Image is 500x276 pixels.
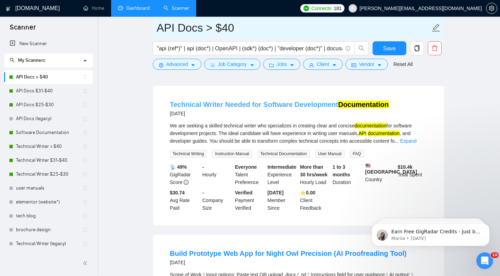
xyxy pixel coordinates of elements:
[4,167,93,181] li: Technical Writer $25-$30
[170,150,207,158] span: Technical Writing
[355,41,368,55] button: search
[170,101,389,108] a: Technical Writer Needed for Software DevelopmentDocumentation
[16,237,82,251] a: Technical Writer (legacy)
[361,209,500,257] iframe: Intercom notifications message
[212,150,252,158] span: Instruction Manual
[398,164,412,170] b: $ 10.4k
[4,70,93,84] li: API Docs > $40
[170,250,407,257] a: Build Prototype Web App for Night Owl Precision (AI Proofreading Tool)
[16,70,82,84] a: API Docs > $40
[83,5,104,11] a: homeHome
[153,59,201,70] button: settingAdvancedcaret-down
[234,189,266,212] div: Payment Verified
[234,163,266,186] div: Talent Preference
[18,57,45,63] span: My Scanners
[359,60,374,68] span: Vendor
[16,223,82,237] a: brochure design
[428,41,442,55] button: delete
[491,252,499,258] span: 10
[4,84,93,98] li: API Docs $31-$40
[16,167,82,181] a: Technical Writer $25-$30
[4,112,93,126] li: API Docs (legacy)
[82,116,88,122] span: holder
[16,195,82,209] a: elementor (website*)
[10,37,87,51] a: New Scanner
[16,126,82,140] a: Software Documentation
[315,150,344,158] span: User Manual
[10,58,15,62] span: search
[290,62,294,68] span: caret-down
[157,44,342,53] input: Search Freelance Jobs...
[410,45,424,51] span: copy
[82,185,88,191] span: holder
[83,260,90,267] span: double-left
[82,172,88,177] span: holder
[201,189,234,212] div: Company Size
[204,59,260,70] button: barsJob Categorycaret-down
[4,209,93,223] li: tech blog
[350,6,355,11] span: user
[4,195,93,209] li: elementor (website*)
[303,59,343,70] button: userClientcaret-down
[4,153,93,167] li: Technical Writer $31-$40
[184,180,189,185] span: info-circle
[364,163,397,186] div: Country
[266,189,299,212] div: Member Since
[82,144,88,149] span: holder
[16,140,82,153] a: Technical Writer > $40
[393,60,412,68] a: Reset All
[258,150,310,158] span: Technical Documentation
[82,227,88,233] span: holder
[263,59,301,70] button: folderJobscaret-down
[170,109,389,118] div: [DATE]
[201,163,234,186] div: Hourly
[345,46,350,51] span: info-circle
[82,74,88,80] span: holder
[395,138,399,144] span: ...
[267,190,283,195] b: [DATE]
[4,37,93,51] li: New Scanner
[16,181,82,195] a: user manuals
[4,126,93,140] li: Software Documentation
[4,140,93,153] li: Technical Writer > $40
[170,190,185,195] b: $30.74
[235,164,257,170] b: Everyone
[202,164,204,170] b: -
[355,123,386,128] mark: documentation
[168,163,201,186] div: GigRadar Score
[300,190,315,195] b: ⭐️ 0.00
[218,60,247,68] span: Job Category
[331,163,364,186] div: Duration
[428,45,441,51] span: delete
[16,112,82,126] a: API Docs (legacy)
[250,62,255,68] span: caret-down
[170,258,407,267] div: [DATE]
[82,88,88,94] span: holder
[317,60,329,68] span: Client
[486,6,497,11] a: setting
[16,98,82,112] a: API Docs $25-$30
[345,59,388,70] button: idcardVendorcaret-down
[82,213,88,219] span: holder
[4,181,93,195] li: user manuals
[210,62,215,68] span: bars
[269,62,274,68] span: folder
[368,131,400,136] mark: documentation
[6,3,11,14] img: logo
[82,241,88,246] span: holder
[332,62,337,68] span: caret-down
[486,6,497,11] span: setting
[157,19,430,36] input: Scanner name...
[299,189,331,212] div: Client Feedback
[82,130,88,135] span: holder
[355,45,368,51] span: search
[159,62,164,68] span: setting
[476,252,493,269] iframe: Intercom live chat
[16,153,82,167] a: Technical Writer $31-$40
[164,5,189,11] a: searchScanner
[235,190,253,195] b: Verified
[4,22,41,37] span: Scanner
[350,150,364,158] span: FAQ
